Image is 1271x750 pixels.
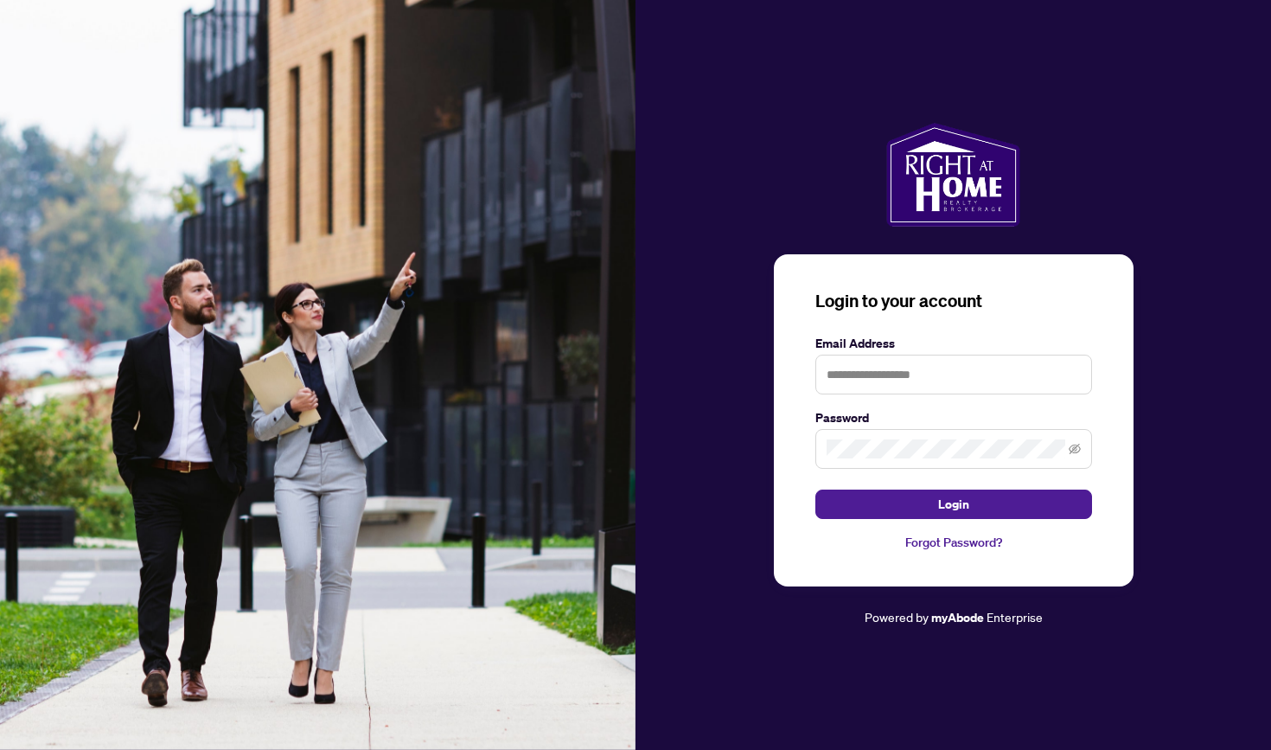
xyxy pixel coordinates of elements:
[815,533,1092,552] a: Forgot Password?
[987,609,1043,625] span: Enterprise
[865,609,929,625] span: Powered by
[815,289,1092,313] h3: Login to your account
[1069,443,1081,455] span: eye-invisible
[886,123,1020,227] img: ma-logo
[815,334,1092,353] label: Email Address
[815,490,1092,519] button: Login
[938,490,969,518] span: Login
[815,408,1092,427] label: Password
[931,608,984,627] a: myAbode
